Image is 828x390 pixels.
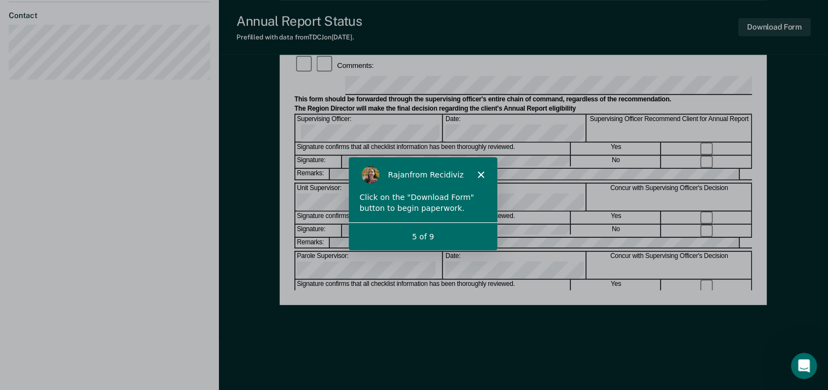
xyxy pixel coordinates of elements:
iframe: Intercom live chat [791,353,817,379]
div: Signature: [296,224,342,236]
div: Concur with Supervising Officer's Decision [587,251,752,278]
iframe: Intercom live chat tour [348,157,498,251]
div: Remarks: [296,169,331,180]
div: Yes [571,211,661,223]
button: Download Form [738,18,810,36]
div: The Region Director will make the final decision regarding the client's Annual Report eligibility [294,105,752,113]
div: This form should be forwarded through the supervising officer's entire chain of command, regardle... [294,95,752,104]
div: Supervising Officer Recommend Client for Annual Report [587,115,752,142]
div: Parole Supervisor: [296,251,443,278]
div: Unit Supervisor: [296,183,443,210]
div: Signature confirms that all checklist information has been thoroughly reviewed. [296,143,571,155]
div: No [571,224,661,236]
div: Date: [444,115,586,142]
div: Signature: [296,156,342,168]
div: Signature confirms that all checklist information has been thoroughly reviewed. [296,279,571,291]
div: Remarks: [296,237,331,248]
dt: Contact [9,11,210,20]
div: Comments: [335,60,375,70]
div: Yes [571,279,661,291]
div: Prefilled with data from TDCJ on [DATE] . [236,33,362,41]
div: Concur with Supervising Officer's Decision [587,183,752,210]
div: Date: [444,183,586,210]
div: No [571,156,661,168]
div: Supervising Officer: [296,115,443,142]
div: Annual Report Status [236,13,362,29]
div: Signature confirms that all checklist information has been thoroughly reviewed. [296,211,571,223]
div: Yes [571,143,661,155]
div: Date: [444,251,586,278]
